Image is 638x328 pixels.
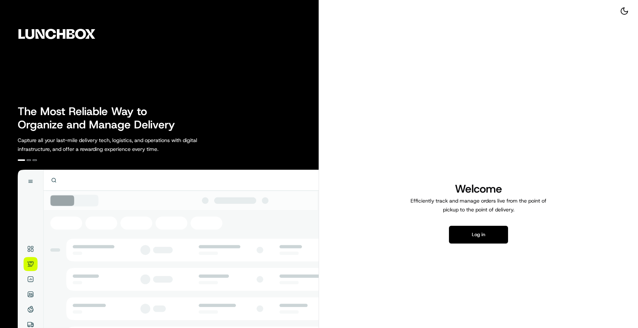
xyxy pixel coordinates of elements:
p: Capture all your last-mile delivery tech, logistics, and operations with digital infrastructure, ... [18,136,230,153]
img: Company Logo [4,4,109,63]
p: Efficiently track and manage orders live from the point of pickup to the point of delivery. [408,196,549,214]
h1: Welcome [408,182,549,196]
button: Log in [449,226,508,244]
h2: The Most Reliable Way to Organize and Manage Delivery [18,105,183,131]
